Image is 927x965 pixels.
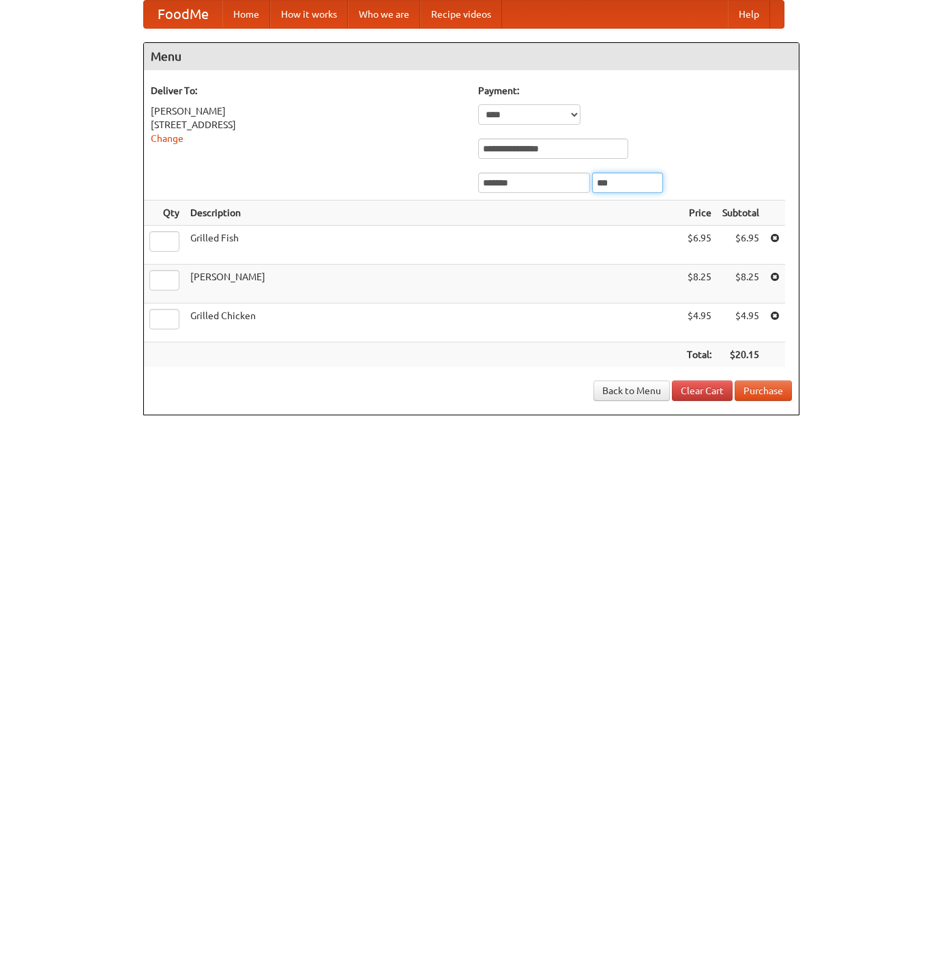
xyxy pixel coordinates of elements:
th: Total: [681,342,717,368]
th: Description [185,201,681,226]
a: Back to Menu [593,381,670,401]
td: $8.25 [681,265,717,303]
button: Purchase [735,381,792,401]
a: FoodMe [144,1,222,28]
a: Change [151,133,183,144]
th: $20.15 [717,342,765,368]
a: Clear Cart [672,381,733,401]
a: Home [222,1,270,28]
a: Who we are [348,1,420,28]
h4: Menu [144,43,799,70]
a: Help [728,1,770,28]
td: $4.95 [681,303,717,342]
h5: Payment: [478,84,792,98]
th: Qty [144,201,185,226]
th: Subtotal [717,201,765,226]
div: [STREET_ADDRESS] [151,118,465,132]
td: Grilled Chicken [185,303,681,342]
td: $4.95 [717,303,765,342]
td: $6.95 [717,226,765,265]
td: $8.25 [717,265,765,303]
a: Recipe videos [420,1,502,28]
a: How it works [270,1,348,28]
th: Price [681,201,717,226]
h5: Deliver To: [151,84,465,98]
td: $6.95 [681,226,717,265]
div: [PERSON_NAME] [151,104,465,118]
td: [PERSON_NAME] [185,265,681,303]
td: Grilled Fish [185,226,681,265]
